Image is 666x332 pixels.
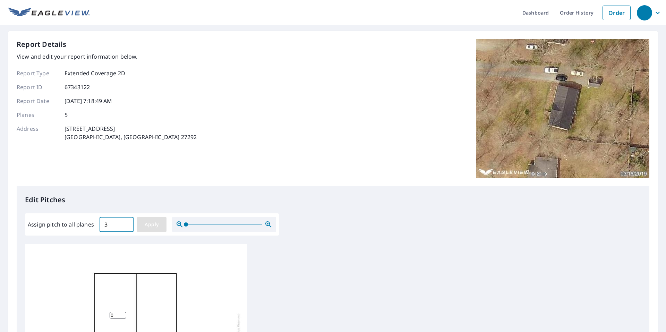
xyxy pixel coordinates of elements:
[65,125,197,141] p: [STREET_ADDRESS] [GEOGRAPHIC_DATA], [GEOGRAPHIC_DATA] 27292
[17,83,58,91] p: Report ID
[143,220,161,229] span: Apply
[65,69,125,77] p: Extended Coverage 2D
[17,125,58,141] p: Address
[8,8,90,18] img: EV Logo
[603,6,631,20] a: Order
[25,195,641,205] p: Edit Pitches
[17,111,58,119] p: Planes
[28,220,94,229] label: Assign pitch to all planes
[65,83,90,91] p: 67343122
[65,97,112,105] p: [DATE] 7:18:49 AM
[17,97,58,105] p: Report Date
[476,39,649,178] img: Top image
[17,39,67,50] p: Report Details
[65,111,68,119] p: 5
[17,52,197,61] p: View and edit your report information below.
[137,217,166,232] button: Apply
[17,69,58,77] p: Report Type
[100,215,134,234] input: 00.0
